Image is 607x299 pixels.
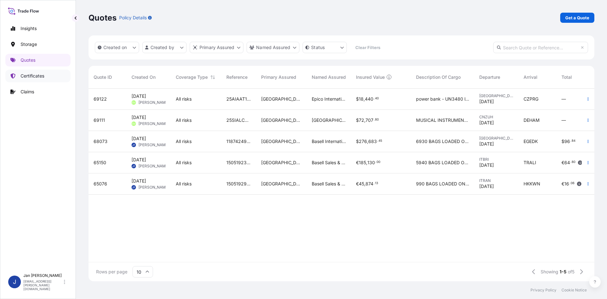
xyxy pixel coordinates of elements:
a: Claims [5,85,71,98]
span: . [569,182,570,184]
span: power bank - UN3480 lithium ion batteries [416,96,469,102]
a: Privacy Policy [530,288,556,293]
span: 25SIALC4148 [226,117,251,123]
span: . [374,119,375,121]
span: 25AIAAT1797 [226,96,251,102]
span: All risks [176,117,192,123]
span: 72 [359,118,364,122]
p: Certificates [21,73,44,79]
span: All risks [176,159,192,166]
button: certificateStatus Filter options [303,42,347,53]
span: [PERSON_NAME] [138,142,169,147]
span: 69122 [94,96,107,102]
span: [GEOGRAPHIC_DATA] [261,96,302,102]
span: , [366,160,367,165]
span: 1505192373 [226,159,251,166]
span: 64 [564,160,570,165]
span: JF [132,163,135,169]
p: Policy Details [119,15,147,21]
span: GV [132,99,136,106]
span: [DATE] [479,141,494,147]
span: [GEOGRAPHIC_DATA] [261,138,302,145]
span: $ [561,139,564,144]
span: 440 [365,97,373,101]
p: Quotes [21,57,35,63]
button: distributor Filter options [190,42,243,53]
span: [PERSON_NAME] [138,100,169,105]
span: 683 [368,139,377,144]
span: [GEOGRAPHIC_DATA] spol. s r.o. [312,117,346,123]
span: 1-5 [560,269,567,275]
span: [DATE] [479,98,494,105]
span: MUSICAL INSTRUMENTS AND ACCESSORIES [416,117,469,123]
span: [GEOGRAPHIC_DATA] [479,136,513,141]
span: All risks [176,138,192,145]
span: Total [561,74,572,80]
span: 1187424940 5013112508 5013113957 [226,138,251,145]
span: . [570,140,571,142]
p: Created on [103,44,127,51]
p: Get a Quote [565,15,589,21]
span: Coverage Type [176,74,208,80]
span: Insured Value [356,74,385,80]
span: [DATE] [479,183,494,190]
span: 707 [365,118,373,122]
span: [DATE] [132,114,146,121]
span: CNZUH [479,115,513,120]
a: Insights [5,22,71,35]
span: [DATE] [132,135,146,142]
span: . [377,140,378,142]
span: All risks [176,96,192,102]
span: ITRAN [479,178,513,183]
span: DEHAM [524,117,540,123]
span: — [561,96,566,102]
span: 68073 [94,138,107,145]
span: 874 [365,182,373,186]
span: 6930 BAGS LOADED ONTO 126 PALLETS LOADED INTO 7 40' HIGH CUBE CONTAINER PURELL PE 3020D [416,138,469,145]
input: Search Quote or Reference... [493,42,588,53]
p: Status [311,44,325,51]
span: — [561,117,566,123]
span: of 5 [568,269,574,275]
span: 16 [564,182,569,186]
span: [PERSON_NAME] [138,164,169,169]
span: GV [132,121,136,127]
span: All risks [176,181,192,187]
span: J [13,279,16,285]
span: 69111 [94,117,105,123]
span: € [561,182,564,186]
p: Named Assured [256,44,290,51]
span: [DATE] [132,178,146,184]
p: Jan [PERSON_NAME] [23,273,63,278]
span: $ [356,97,359,101]
span: 06 [571,182,574,184]
a: Storage [5,38,71,51]
span: , [367,139,368,144]
p: Claims [21,89,34,95]
p: Created by [150,44,175,51]
span: 276 [359,139,367,144]
span: 13 [375,182,378,184]
p: Clear Filters [355,44,380,51]
span: 1505192912 [226,181,251,187]
a: Get a Quote [560,13,594,23]
span: Named Assured [312,74,346,80]
span: Arrival [524,74,537,80]
span: Reference [226,74,248,80]
span: JF [132,184,135,190]
span: 45 [359,182,364,186]
button: createdBy Filter options [142,42,187,53]
span: 5940 BAGS LOADED ONTO 108 PALLETS LOADED INTO 6 40' CONTAINER(S) ADSTIF HA622H [416,159,469,166]
p: Cookie Notice [561,288,587,293]
span: 96 [564,139,570,144]
p: Quotes [89,13,117,23]
span: [DATE] [132,93,146,99]
span: , [364,182,365,186]
span: 65076 [94,181,107,187]
span: 65150 [94,159,106,166]
span: [GEOGRAPHIC_DATA] [261,117,302,123]
span: 80 [375,119,379,121]
p: [EMAIL_ADDRESS][PERSON_NAME][DOMAIN_NAME] [23,279,63,291]
span: 185 [359,160,366,165]
span: Created On [132,74,156,80]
